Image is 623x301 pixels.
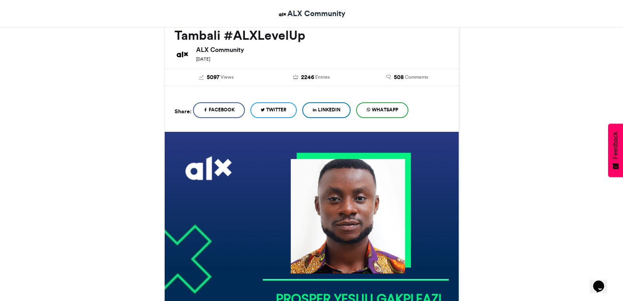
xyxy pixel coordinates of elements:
[301,73,314,82] span: 2246
[209,106,235,113] span: Facebook
[590,270,615,293] iframe: chat widget
[405,74,428,81] span: Comments
[394,73,404,82] span: 508
[175,46,190,62] img: ALX Community
[175,106,191,116] h5: Share:
[612,131,619,159] span: Feedback
[365,73,449,82] a: 508 Comments
[278,9,287,19] img: ALX Community
[302,102,351,118] a: LinkedIn
[315,74,330,81] span: Entries
[270,73,353,82] a: 2246 Entries
[221,74,233,81] span: Views
[207,73,219,82] span: 5097
[608,124,623,177] button: Feedback - Show survey
[175,73,258,82] a: 5097 Views
[196,46,449,53] h6: ALX Community
[250,102,297,118] a: Twitter
[266,106,287,113] span: Twitter
[372,106,398,113] span: WhatsApp
[278,8,345,19] a: ALX Community
[356,102,408,118] a: WhatsApp
[193,102,245,118] a: Facebook
[318,106,340,113] span: LinkedIn
[175,28,449,42] h2: Tambali #ALXLevelUp
[196,56,210,62] small: [DATE]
